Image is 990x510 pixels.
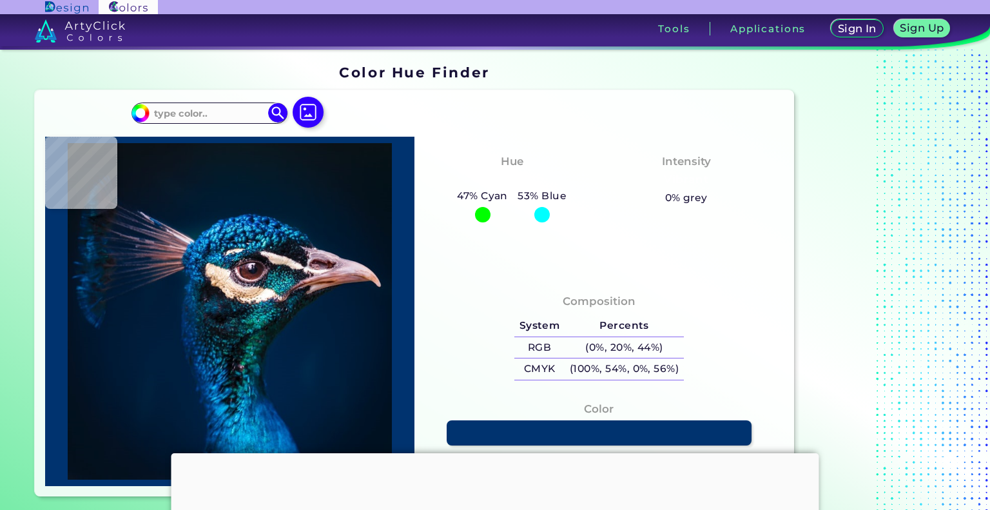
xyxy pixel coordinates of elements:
h5: 47% Cyan [452,188,512,204]
h5: Sign Up [900,23,944,33]
a: Sign In [831,20,883,38]
h4: Composition [563,292,636,311]
h4: Hue [501,152,523,171]
h5: CMYK [514,358,565,380]
iframe: Advertisement [799,60,960,502]
h3: Cyan-Blue [476,172,548,188]
h5: 0% grey [665,190,708,206]
h5: (0%, 20%, 44%) [565,337,684,358]
h5: (100%, 54%, 0%, 56%) [565,358,684,380]
h3: #00336F [572,450,625,466]
a: Sign Up [894,20,950,38]
h3: Tools [658,24,690,34]
h5: Sign In [838,23,877,34]
img: img_pavlin.jpg [52,143,408,480]
img: icon picture [293,97,324,128]
h5: RGB [514,337,565,358]
h3: Vibrant [658,172,714,188]
img: ArtyClick Design logo [45,1,88,14]
input: type color.. [150,104,269,122]
h4: Color [584,400,614,418]
h5: Percents [565,315,684,337]
h1: Color Hue Finder [339,63,489,82]
h5: 53% Blue [513,188,572,204]
img: logo_artyclick_colors_white.svg [35,19,126,43]
h5: System [514,315,565,337]
h3: Applications [730,24,806,34]
h4: Intensity [662,152,711,171]
img: icon search [268,103,287,123]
